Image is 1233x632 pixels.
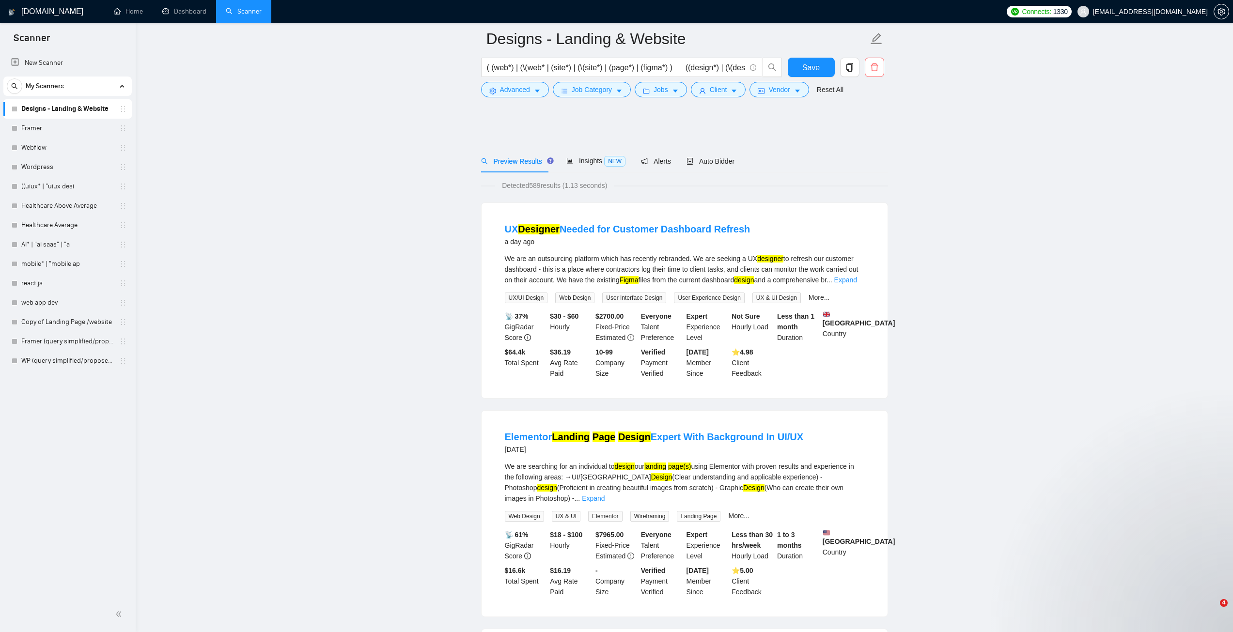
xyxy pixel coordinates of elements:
[6,31,58,51] span: Scanner
[730,565,775,597] div: Client Feedback
[1220,599,1228,607] span: 4
[546,156,555,165] div: Tooltip anchor
[685,565,730,597] div: Member Since
[119,221,127,229] span: holder
[119,357,127,365] span: holder
[21,157,113,177] a: Wordpress
[550,312,578,320] b: $30 - $60
[732,312,760,320] b: Not Sure
[119,183,127,190] span: holder
[21,119,113,138] a: Framer
[870,32,883,45] span: edit
[505,461,864,504] div: We are searching for an individual to our using Elementor with proven results and experience in t...
[644,462,666,470] mark: landing
[119,202,127,210] span: holder
[561,87,568,94] span: bars
[566,157,625,165] span: Insights
[548,529,593,561] div: Hourly
[518,224,560,234] mark: Designer
[687,157,734,165] span: Auto Bidder
[749,82,809,97] button: idcardVendorcaret-down
[582,494,605,502] a: Expand
[552,511,580,522] span: UX & UI
[21,293,113,312] a: web app dev
[595,334,625,341] span: Estimated
[481,158,488,165] span: search
[602,293,666,303] span: User Interface Design
[503,311,548,343] div: GigRadar Score
[555,293,594,303] span: Web Design
[21,138,113,157] a: Webflow
[552,432,590,442] mark: Landing
[566,157,573,164] span: area-chart
[550,567,571,574] b: $16.19
[114,7,143,15] a: homeHome
[777,312,814,331] b: Less than 1 month
[823,311,895,327] b: [GEOGRAPHIC_DATA]
[119,241,127,248] span: holder
[687,348,709,356] b: [DATE]
[699,87,706,94] span: user
[827,276,832,284] span: ...
[730,347,775,379] div: Client Feedback
[503,347,548,379] div: Total Spent
[616,87,623,94] span: caret-down
[758,87,765,94] span: idcard
[639,565,685,597] div: Payment Verified
[1200,599,1223,622] iframe: Intercom live chat
[595,567,598,574] b: -
[115,609,125,619] span: double-left
[752,293,801,303] span: UX & UI Design
[548,311,593,343] div: Hourly
[500,84,530,95] span: Advanced
[821,529,866,561] div: Country
[593,432,616,442] mark: Page
[730,529,775,561] div: Hourly Load
[734,276,754,284] mark: design
[119,260,127,268] span: holder
[119,105,127,113] span: holder
[7,83,22,90] span: search
[21,332,113,351] a: Framer (query simplified/proposed)
[802,62,820,74] span: Save
[821,311,866,343] div: Country
[537,484,557,492] mark: design
[728,512,749,520] a: More...
[777,531,802,549] b: 1 to 3 months
[641,567,666,574] b: Verified
[595,531,624,539] b: $ 7965.00
[618,432,651,442] mark: Design
[732,567,753,574] b: ⭐️ 5.00
[775,311,821,343] div: Duration
[677,511,720,522] span: Landing Page
[534,87,541,94] span: caret-down
[687,567,709,574] b: [DATE]
[730,311,775,343] div: Hourly Load
[809,293,830,301] a: More...
[1214,4,1229,19] button: setting
[489,87,496,94] span: setting
[7,78,22,94] button: search
[687,158,693,165] span: robot
[604,156,625,167] span: NEW
[834,276,857,284] a: Expand
[691,82,746,97] button: userClientcaret-down
[641,348,666,356] b: Verified
[840,58,859,77] button: copy
[503,529,548,561] div: GigRadar Score
[505,236,750,247] div: a day ago
[503,565,548,597] div: Total Spent
[119,318,127,326] span: holder
[630,511,670,522] span: Wireframing
[162,7,206,15] a: dashboardDashboard
[763,63,781,72] span: search
[641,157,671,165] span: Alerts
[687,531,708,539] b: Expert
[775,529,821,561] div: Duration
[119,338,127,345] span: holder
[21,351,113,370] a: WP (query simplified/proposed)
[1080,8,1087,15] span: user
[119,163,127,171] span: holder
[627,553,634,559] span: exclamation-circle
[654,84,668,95] span: Jobs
